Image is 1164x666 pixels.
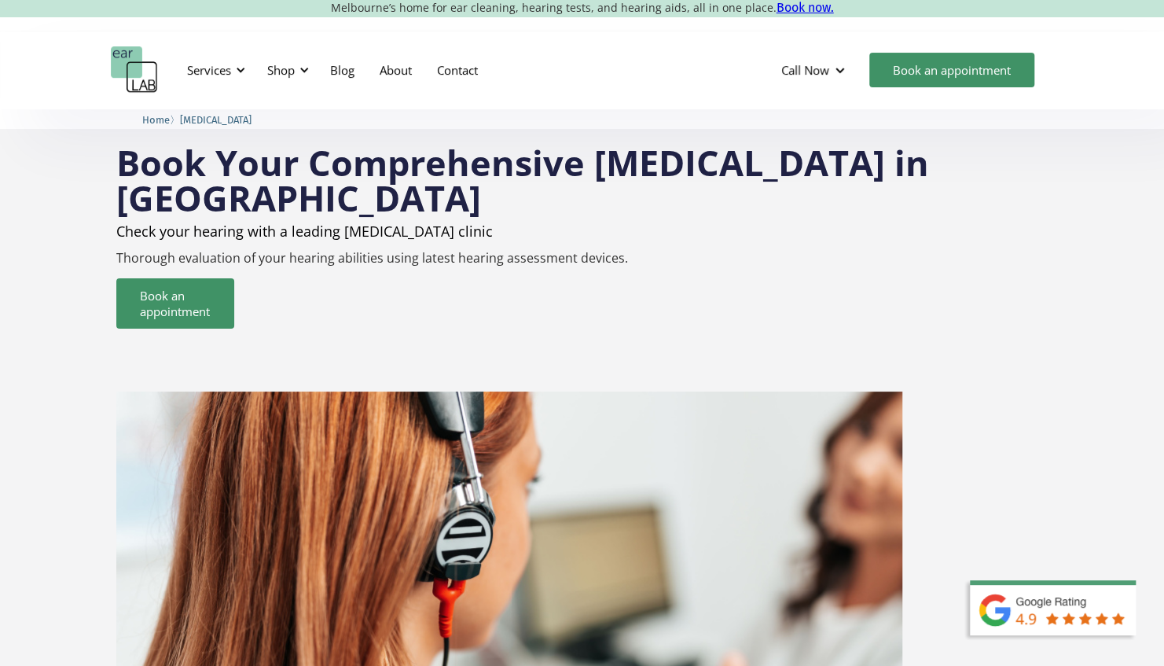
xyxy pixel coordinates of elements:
[367,47,424,93] a: About
[142,112,170,127] a: Home
[116,145,1048,215] h1: Book Your Comprehensive [MEDICAL_DATA] in [GEOGRAPHIC_DATA]
[142,112,180,128] li: 〉
[116,223,1048,239] h2: Check your hearing with a leading [MEDICAL_DATA] clinic
[116,251,1048,266] p: Thorough evaluation of your hearing abilities using latest hearing assessment devices.
[111,46,158,94] a: home
[180,114,252,126] span: [MEDICAL_DATA]
[267,62,295,78] div: Shop
[769,46,861,94] div: Call Now
[258,46,314,94] div: Shop
[187,62,231,78] div: Services
[180,112,252,127] a: [MEDICAL_DATA]
[116,278,234,329] a: Book an appointment
[781,62,829,78] div: Call Now
[869,53,1034,87] a: Book an appointment
[142,114,170,126] span: Home
[424,47,490,93] a: Contact
[318,47,367,93] a: Blog
[178,46,250,94] div: Services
